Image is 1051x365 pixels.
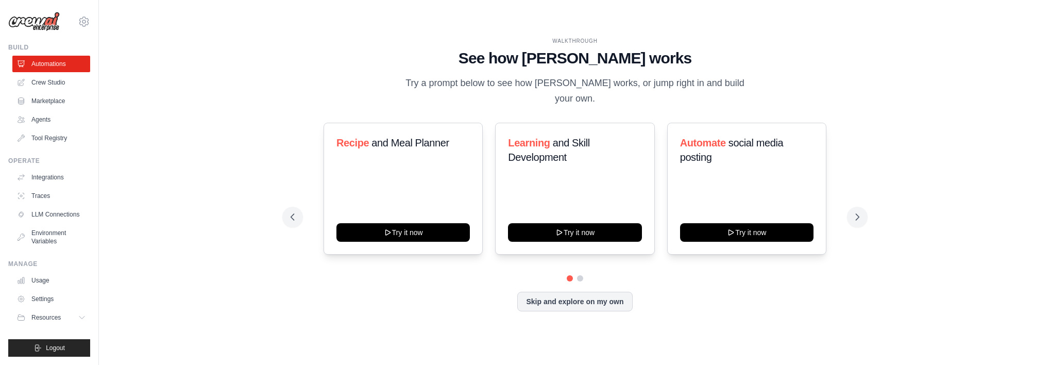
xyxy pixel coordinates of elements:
div: Manage [8,260,90,268]
a: Automations [12,56,90,72]
span: and Meal Planner [371,137,449,148]
a: Crew Studio [12,74,90,91]
a: Settings [12,291,90,307]
button: Logout [8,339,90,357]
button: Skip and explore on my own [517,292,632,311]
a: Marketplace [12,93,90,109]
a: Traces [12,188,90,204]
img: Logo [8,12,60,31]
button: Try it now [680,223,813,242]
a: Usage [12,272,90,289]
a: LLM Connections [12,206,90,223]
span: Automate [680,137,726,148]
span: and Skill Development [508,137,589,163]
span: Recipe [336,137,369,148]
a: Environment Variables [12,225,90,250]
a: Tool Registry [12,130,90,146]
button: Try it now [336,223,470,242]
button: Try it now [508,223,641,242]
span: Learning [508,137,550,148]
a: Agents [12,111,90,128]
span: social media posting [680,137,784,163]
span: Resources [31,313,61,322]
div: WALKTHROUGH [291,37,859,45]
button: Resources [12,309,90,326]
div: Operate [8,157,90,165]
a: Integrations [12,169,90,186]
h1: See how [PERSON_NAME] works [291,49,859,68]
div: Build [8,43,90,52]
span: Logout [46,344,65,352]
p: Try a prompt below to see how [PERSON_NAME] works, or jump right in and build your own. [402,76,748,106]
